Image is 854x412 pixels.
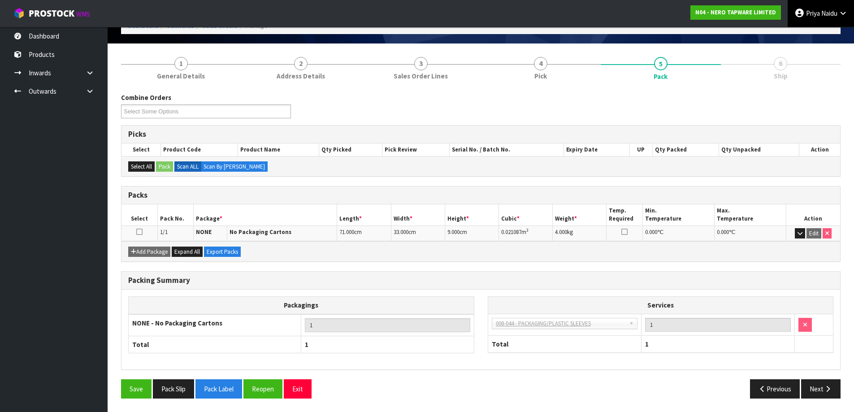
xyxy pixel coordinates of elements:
[238,143,319,156] th: Product Name
[695,9,776,16] strong: N04 - NERO TAPWARE LIMITED
[339,228,354,236] span: 71.000
[654,57,668,70] span: 5
[121,143,161,156] th: Select
[193,204,337,226] th: Package
[774,71,788,81] span: Ship
[174,57,188,70] span: 1
[156,161,173,172] button: Pack
[717,228,729,236] span: 0.000
[821,9,837,17] span: Naidu
[382,143,450,156] th: Pick Review
[29,8,74,19] span: ProStock
[414,57,428,70] span: 3
[128,276,833,285] h3: Packing Summary
[284,379,312,399] button: Exit
[174,248,200,256] span: Expand All
[496,318,626,329] span: 008-044 - PACKAGING/PLASTIC SLEEVES
[160,228,168,236] span: 1/1
[394,71,448,81] span: Sales Order Lines
[501,228,521,236] span: 0.021087
[799,143,840,156] th: Action
[294,57,308,70] span: 2
[161,143,238,156] th: Product Code
[174,161,201,172] label: Scan ALL
[806,9,820,17] span: Priya
[645,228,657,236] span: 0.000
[553,226,607,241] td: kg
[129,297,474,314] th: Packagings
[806,228,821,239] button: Edit
[499,204,553,226] th: Cubic
[645,340,649,348] span: 1
[230,228,291,236] strong: No Packaging Cartons
[750,379,800,399] button: Previous
[337,204,391,226] th: Length
[243,379,282,399] button: Reopen
[786,204,840,226] th: Action
[488,297,833,314] th: Services
[391,226,445,241] td: cm
[488,336,642,353] th: Total
[654,72,668,81] span: Pack
[319,143,382,156] th: Qty Picked
[391,204,445,226] th: Width
[564,143,630,156] th: Expiry Date
[801,379,841,399] button: Next
[394,228,408,236] span: 33.000
[121,204,157,226] th: Select
[201,161,268,172] label: Scan By [PERSON_NAME]
[277,71,325,81] span: Address Details
[153,379,194,399] button: Pack Slip
[719,143,799,156] th: Qty Unpacked
[195,379,242,399] button: Pack Label
[157,71,205,81] span: General Details
[128,247,170,257] button: Add Package
[196,228,212,236] strong: NONE
[121,86,841,406] span: Pack
[157,204,193,226] th: Pack No.
[128,191,833,199] h3: Packs
[172,247,203,257] button: Expand All
[121,93,171,102] label: Combine Orders
[445,204,499,226] th: Height
[534,71,547,81] span: Pick
[445,226,499,241] td: cm
[553,204,607,226] th: Weight
[204,247,241,257] button: Export Packs
[450,143,564,156] th: Serial No. / Batch No.
[642,204,714,226] th: Min. Temperature
[714,204,786,226] th: Max. Temperature
[555,228,567,236] span: 4.000
[642,226,714,241] td: ℃
[607,204,642,226] th: Temp. Required
[128,130,833,139] h3: Picks
[690,5,781,20] a: N04 - NERO TAPWARE LIMITED
[337,226,391,241] td: cm
[714,226,786,241] td: ℃
[447,228,460,236] span: 9.000
[534,57,547,70] span: 4
[629,143,652,156] th: UP
[526,227,529,233] sup: 3
[128,161,155,172] button: Select All
[132,319,222,327] strong: NONE - No Packaging Cartons
[652,143,719,156] th: Qty Packed
[774,57,787,70] span: 6
[305,340,308,349] span: 1
[13,8,25,19] img: cube-alt.png
[499,226,553,241] td: m
[76,10,90,18] small: WMS
[129,336,301,353] th: Total
[121,379,152,399] button: Save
